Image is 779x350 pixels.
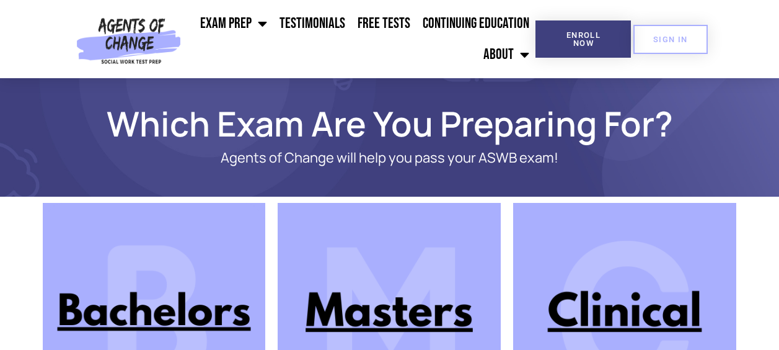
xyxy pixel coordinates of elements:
a: Enroll Now [535,20,631,58]
a: Free Tests [351,8,416,39]
span: Enroll Now [555,31,611,47]
a: Exam Prep [194,8,273,39]
a: Continuing Education [416,8,535,39]
a: Testimonials [273,8,351,39]
p: Agents of Change will help you pass your ASWB exam! [86,150,693,166]
a: SIGN IN [633,25,708,54]
h1: Which Exam Are You Preparing For? [37,109,743,138]
a: About [477,39,535,70]
nav: Menu [186,8,536,70]
span: SIGN IN [653,35,688,43]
